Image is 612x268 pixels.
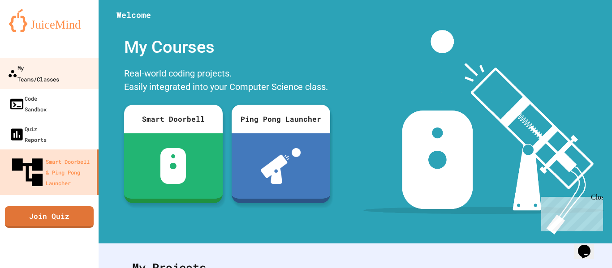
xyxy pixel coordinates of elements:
div: Real-world coding projects. Easily integrated into your Computer Science class. [120,64,335,98]
div: Ping Pong Launcher [232,105,330,133]
div: Code Sandbox [9,93,47,115]
div: Quiz Reports [9,123,47,145]
div: My Courses [120,30,335,64]
img: ppl-with-ball.png [261,148,301,184]
div: My Teams/Classes [8,62,59,84]
a: Join Quiz [5,206,94,228]
img: banner-image-my-projects.png [363,30,603,234]
div: Smart Doorbell & Ping Pong Launcher [9,154,93,191]
div: Chat with us now!Close [4,4,62,57]
iframe: chat widget [538,193,603,231]
div: Smart Doorbell [124,105,223,133]
img: logo-orange.svg [9,9,90,32]
img: sdb-white.svg [160,148,186,184]
iframe: chat widget [574,232,603,259]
